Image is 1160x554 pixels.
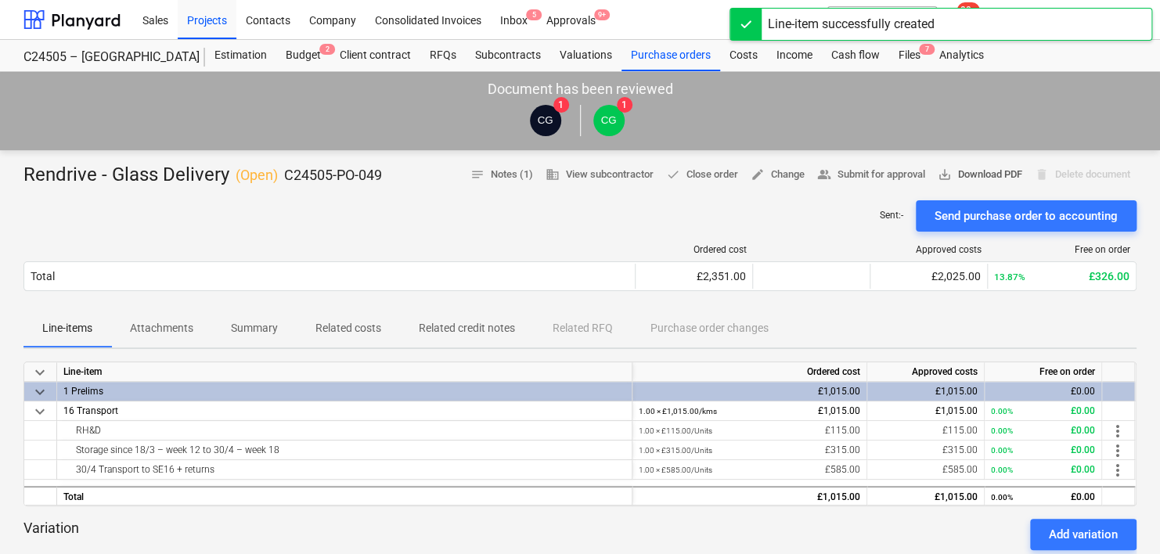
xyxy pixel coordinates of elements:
div: Add variation [1049,524,1118,545]
button: Notes (1) [464,163,539,187]
div: Cristi Gandulescu [593,105,625,136]
span: View subcontractor [546,166,654,184]
p: ( Open ) [236,166,278,185]
div: £0.00 [991,421,1095,441]
div: £315.00 [874,441,978,460]
div: Files [889,40,930,71]
a: Estimation [205,40,276,71]
span: 7 [919,44,935,55]
small: 0.00% [991,446,1013,455]
span: save_alt [938,167,952,182]
a: Valuations [550,40,621,71]
div: £1,015.00 [639,401,860,421]
div: Line-item successfully created [768,15,935,34]
span: Close order [666,166,738,184]
div: Total [31,270,55,282]
p: Summary [231,320,278,336]
div: Ordered cost [632,362,867,382]
span: keyboard_arrow_down [31,383,49,401]
div: £326.00 [994,270,1129,282]
div: £115.00 [874,421,978,441]
div: £1,015.00 [639,382,860,401]
div: Budget [276,40,330,71]
span: people_alt [817,167,831,182]
div: Approved costs [867,362,985,382]
div: £2,025.00 [877,270,981,282]
p: Line-items [42,320,92,336]
div: £0.00 [991,460,1095,480]
button: Change [744,163,811,187]
p: Document has been reviewed [488,80,673,99]
span: CG [601,114,617,126]
div: Free on order [985,362,1102,382]
span: more_vert [1108,441,1127,460]
div: £1,015.00 [874,382,978,401]
span: more_vert [1108,422,1127,441]
div: 1 Prelims [63,382,625,401]
button: Download PDF [931,163,1029,187]
div: £1,015.00 [639,487,860,507]
a: Subcontracts [466,40,550,71]
div: £0.00 [991,401,1095,421]
span: keyboard_arrow_down [31,402,49,421]
small: 1.00 × £585.00 / Units [639,466,712,474]
span: edit [751,167,765,182]
a: Budget2 [276,40,330,71]
button: Send purchase order to accounting [916,200,1137,232]
small: 13.87% [994,272,1025,282]
span: Change [751,166,805,184]
span: 5 [526,9,542,20]
span: 9+ [594,9,610,20]
a: Client contract [330,40,420,71]
div: Cristi Gandulescu [530,105,561,136]
span: notes [470,167,485,182]
p: Variation [23,519,79,550]
p: Related credit notes [419,320,515,336]
div: Send purchase order to accounting [935,206,1118,226]
div: £0.00 [991,441,1095,460]
a: Purchase orders [621,40,720,71]
small: 1.00 × £315.00 / Units [639,446,712,455]
a: Income [767,40,822,71]
div: Rendrive - Glass Delivery [23,163,382,188]
div: C24505 – [GEOGRAPHIC_DATA] [23,49,186,66]
a: RFQs [420,40,466,71]
button: Submit for approval [811,163,931,187]
small: 0.00% [991,466,1013,474]
small: 1.00 × £115.00 / Units [639,426,712,435]
a: Costs [720,40,767,71]
div: £315.00 [639,441,860,460]
div: £1,015.00 [874,487,978,507]
span: 1 [553,97,569,113]
div: £115.00 [639,421,860,441]
a: Cash flow [822,40,889,71]
div: £0.00 [991,487,1095,507]
div: Analytics [930,40,993,71]
span: more_vert [1108,461,1127,480]
small: 1.00 × £1,015.00 / kms [639,407,717,415]
div: Ordered cost [642,244,747,255]
button: Add variation [1030,519,1137,550]
button: Close order [660,163,744,187]
span: done [666,167,680,182]
span: CG [538,114,553,126]
div: 30/4 Transport to SE16 + returns [63,460,625,479]
p: C24505-PO-049 [284,166,382,185]
span: 1 [617,97,632,113]
div: £585.00 [639,460,860,480]
button: View subcontractor [539,163,660,187]
span: 16 Transport [63,405,118,416]
span: Notes (1) [470,166,533,184]
p: Attachments [130,320,193,336]
div: Total [57,486,632,505]
p: Sent : - [880,209,903,222]
small: 0.00% [991,407,1013,415]
div: £2,351.00 [642,270,746,282]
